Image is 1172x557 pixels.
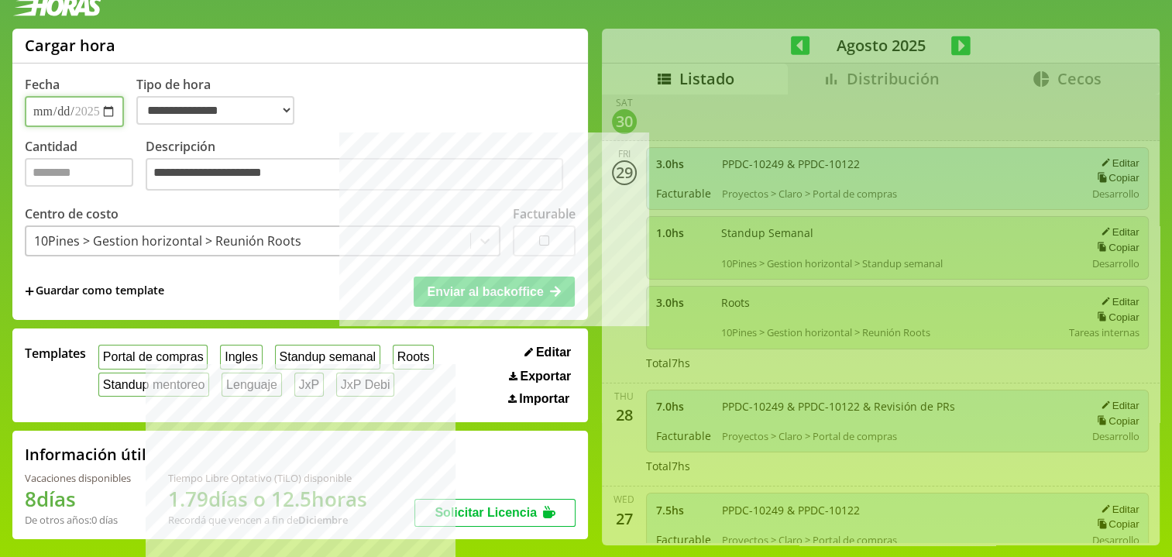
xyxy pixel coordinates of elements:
[393,345,434,369] button: Roots
[168,513,367,527] div: Recordá que vencen a fin de
[25,513,131,527] div: De otros años: 0 días
[146,138,576,194] label: Descripción
[25,158,133,187] input: Cantidad
[220,345,262,369] button: Ingles
[513,205,576,222] label: Facturable
[25,205,119,222] label: Centro de costo
[520,345,576,360] button: Editar
[136,96,294,125] select: Tipo de hora
[98,345,208,369] button: Portal de compras
[298,513,348,527] b: Diciembre
[520,370,571,383] span: Exportar
[414,499,576,527] button: Solicitar Licencia
[427,285,543,298] span: Enviar al backoffice
[25,283,164,300] span: +Guardar como template
[519,392,569,406] span: Importar
[536,346,571,359] span: Editar
[25,283,34,300] span: +
[25,138,146,194] label: Cantidad
[222,373,281,397] button: Lenguaje
[275,345,380,369] button: Standup semanal
[25,444,146,465] h2: Información útil
[25,345,86,362] span: Templates
[98,373,209,397] button: Standup mentoreo
[34,232,301,249] div: 10Pines > Gestion horizontal > Reunión Roots
[414,277,575,306] button: Enviar al backoffice
[25,35,115,56] h1: Cargar hora
[336,373,394,397] button: JxP Debi
[146,158,563,191] textarea: Descripción
[435,506,537,519] span: Solicitar Licencia
[25,485,131,513] h1: 8 días
[294,373,324,397] button: JxP
[25,471,131,485] div: Vacaciones disponibles
[168,485,367,513] h1: 1.79 días o 12.5 horas
[136,76,307,127] label: Tipo de hora
[504,369,576,384] button: Exportar
[25,76,60,93] label: Fecha
[168,471,367,485] div: Tiempo Libre Optativo (TiLO) disponible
